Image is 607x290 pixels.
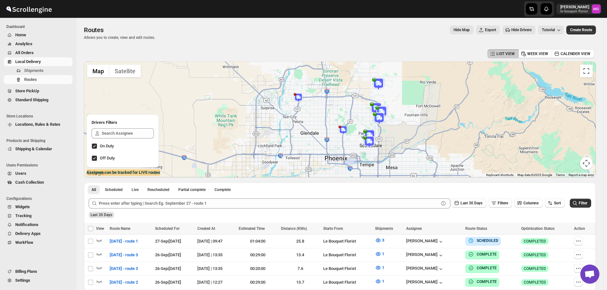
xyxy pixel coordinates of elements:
[323,252,371,258] div: Le Bouquet Florist
[239,279,277,286] div: 00:29:00
[556,173,565,177] a: Terms (opens in new tab)
[4,66,72,75] button: Shipments
[15,50,34,55] span: All Orders
[566,25,596,34] button: Create Route
[239,252,277,258] div: 00:29:00
[92,119,154,126] h2: Drivers Filters
[468,237,498,244] button: SCHEDULED
[485,27,496,32] span: Export
[556,4,601,14] button: User menu
[85,169,106,177] img: Google
[197,265,235,272] div: [DATE] | 13:35
[542,28,555,32] span: Tutorial
[15,222,38,227] span: Notifications
[524,252,546,258] span: COMPLETED
[574,226,585,231] span: Action
[4,178,72,187] button: Cash Collection
[110,265,138,272] span: [DATE] - route 3
[468,279,497,285] button: COMPLETE
[527,51,548,56] span: WEEK VIEW
[554,201,561,205] span: Sort
[15,88,39,93] span: Store PickUp
[6,138,73,143] span: Products and Shipping
[155,239,181,244] span: 27-Sep | [DATE]
[580,65,593,77] button: Toggle fullscreen view
[110,226,130,231] span: Route Name
[155,280,181,285] span: 26-Sep | [DATE]
[580,157,593,170] button: Map camera controls
[502,25,535,34] button: Hide Drivers
[579,201,587,205] span: Filter
[323,226,343,231] span: Starts From
[4,169,72,178] button: Users
[109,65,141,77] button: Show satellite imagery
[371,263,388,273] button: 1
[552,49,594,58] button: CALENDER VIEW
[371,276,388,286] button: 1
[476,25,500,34] button: Export
[239,265,277,272] div: 00:20:00
[15,213,31,218] span: Tracking
[132,187,139,192] span: Live
[4,229,72,238] button: Delivery Apps
[106,250,142,260] button: [DATE] - route 3
[538,25,564,34] button: Tutorial
[524,280,546,285] span: COMPLETED
[6,196,73,201] span: Configurations
[155,266,181,271] span: 26-Sep | [DATE]
[85,169,106,177] a: Open this area in Google Maps (opens a new window)
[110,252,138,258] span: [DATE] - route 3
[593,7,599,11] text: MG
[178,187,206,192] span: Partial complete
[382,265,384,270] span: 1
[406,252,444,258] button: [PERSON_NAME]
[24,77,37,82] span: Routes
[545,199,565,208] button: Sort
[4,145,72,153] button: Shipping & Calendar
[102,128,154,138] input: Search Assignee
[4,39,72,48] button: Analytics
[486,173,514,177] button: Keyboard shortcuts
[460,201,482,205] span: Last 30 Days
[84,26,104,34] span: Routes
[239,226,265,231] span: Estimated Time
[4,267,72,276] button: Billing Plans
[511,27,532,32] span: Hide Drivers
[197,252,235,258] div: [DATE] | 13:35
[24,68,44,73] span: Shipments
[515,199,542,208] button: Columns
[477,252,497,257] b: COMPLETE
[155,226,180,231] span: Scheduled For
[197,279,235,286] div: [DATE] | 12:27
[106,264,142,274] button: [DATE] - route 3
[281,252,319,258] div: 13.4
[406,279,444,286] div: [PERSON_NAME]
[521,226,555,231] span: Optimization Status
[561,51,590,56] span: CALENDER VIEW
[105,187,123,192] span: Scheduled
[4,220,72,229] button: Notifications
[99,198,439,209] input: Press enter after typing | Search Eg. September 27 - route 1
[4,31,72,39] button: Home
[524,239,546,244] span: COMPLETED
[477,279,497,284] b: COMPLETE
[477,238,498,243] b: SCHEDULED
[215,187,231,192] span: Complete
[15,180,44,185] span: Cash Collection
[15,122,60,127] span: Locations, Rules & Rates
[518,49,552,58] button: WEEK VIEW
[323,238,371,244] div: Le Bouquet Florist
[197,226,215,231] span: Created At
[452,199,486,208] button: Last 30 Days
[454,27,470,32] span: Hide Map
[465,226,487,231] span: Route Status
[592,4,601,13] span: Melody Gluth
[197,238,235,244] div: [DATE] | 09:47
[4,276,72,285] button: Settings
[498,201,508,205] span: Filters
[489,199,512,208] button: Filters
[15,41,32,46] span: Analytics
[406,266,444,272] button: [PERSON_NAME]
[106,277,142,287] button: [DATE] - route 2
[6,163,73,168] span: Users Permissions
